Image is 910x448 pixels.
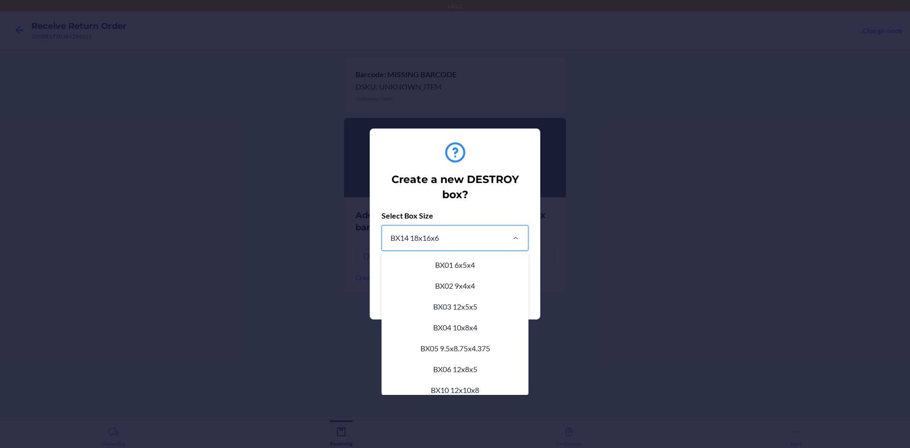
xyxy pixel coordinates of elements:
[383,359,527,380] div: BX06 12x8x5
[383,296,527,317] div: BX03 12x5x5
[385,172,525,202] h2: Create a new DESTROY box?
[383,255,527,275] div: BX01 6x5x4
[383,338,527,359] div: BX05 9.5x8.75x4.375
[382,210,528,221] p: Select Box Size
[383,317,527,338] div: BX04 10x8x4
[383,380,527,401] div: BX10 12x10x8
[390,232,391,244] input: BX14 18x16x6BX01 6x5x4BX02 9x4x4BX03 12x5x5BX04 10x8x4BX05 9.5x8.75x4.375BX06 12x8x5BX10 12x10x8B...
[383,275,527,296] div: BX02 9x4x4
[391,232,439,244] div: BX14 18x16x6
